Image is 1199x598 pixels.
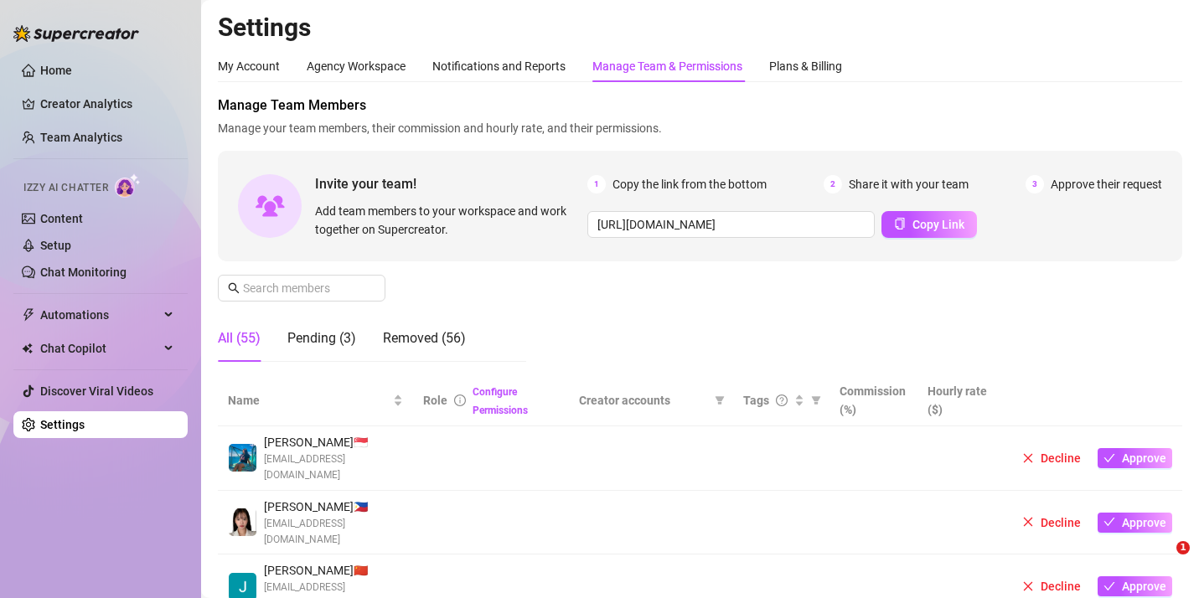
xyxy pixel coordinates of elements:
span: Automations [40,302,159,328]
span: 2 [824,175,842,193]
button: Copy Link [881,211,977,238]
div: Removed (56) [383,328,466,348]
a: Chat Monitoring [40,265,127,279]
span: [EMAIL_ADDRESS][DOMAIN_NAME] [264,516,403,548]
a: Content [40,212,83,225]
span: [EMAIL_ADDRESS][DOMAIN_NAME] [264,451,403,483]
span: Chat Copilot [40,335,159,362]
span: Manage Team Members [218,95,1182,116]
span: [PERSON_NAME] 🇨🇳 [264,561,403,580]
img: Haydee Joy Gentiles [229,444,256,472]
button: Approve [1098,513,1172,533]
th: Commission (%) [829,375,917,426]
span: filter [711,388,728,413]
span: Approve their request [1051,175,1162,193]
span: Approve [1122,516,1166,529]
span: [PERSON_NAME] 🇵🇭 [264,497,403,516]
span: question-circle [776,394,788,406]
a: Home [40,64,72,77]
span: close [1022,516,1034,528]
th: Name [218,375,413,426]
span: 1 [1176,541,1190,554]
img: Chat Copilot [22,343,33,354]
span: thunderbolt [22,308,35,322]
span: filter [808,388,824,413]
span: Role [423,394,447,407]
span: Creator accounts [579,391,708,410]
a: Discover Viral Videos [40,384,153,398]
a: Setup [40,239,71,252]
span: close [1022,452,1034,464]
span: Copy Link [912,218,964,231]
span: Share it with your team [849,175,969,193]
img: logo-BBDzfeDw.svg [13,25,139,42]
img: Anne Margarett Rodriguez [229,508,256,536]
img: AI Chatter [115,173,141,198]
div: My Account [218,57,280,75]
iframe: Intercom live chat [1142,541,1182,581]
span: [PERSON_NAME] 🇸🇬 [264,433,403,451]
span: Add team members to your workspace and work together on Supercreator. [315,202,581,239]
span: search [228,282,240,294]
span: Invite your team! [315,173,587,194]
th: Hourly rate ($) [917,375,1005,426]
span: info-circle [454,394,466,406]
span: check [1103,516,1115,528]
div: Pending (3) [287,328,356,348]
span: filter [715,395,725,405]
input: Search members [243,279,362,297]
a: Creator Analytics [40,90,174,117]
span: Name [228,391,390,410]
div: Notifications and Reports [432,57,566,75]
span: Tags [743,391,769,410]
div: Plans & Billing [769,57,842,75]
button: Decline [1016,576,1088,596]
span: check [1103,452,1115,464]
span: copy [894,218,906,229]
span: Decline [1041,516,1081,529]
span: Copy the link from the bottom [612,175,767,193]
div: Agency Workspace [307,57,406,75]
span: 1 [587,175,606,193]
a: Configure Permissions [473,386,528,416]
span: check [1103,580,1115,592]
div: Manage Team & Permissions [592,57,742,75]
span: Izzy AI Chatter [23,180,108,196]
a: Team Analytics [40,131,122,144]
button: Decline [1016,513,1088,533]
button: Approve [1098,448,1172,468]
h2: Settings [218,12,1182,44]
span: 3 [1026,175,1044,193]
span: Manage your team members, their commission and hourly rate, and their permissions. [218,119,1182,137]
span: Decline [1041,580,1081,593]
button: Decline [1016,448,1088,468]
span: close [1022,580,1034,592]
div: All (55) [218,328,261,348]
span: Approve [1122,451,1166,465]
span: filter [811,395,821,405]
button: Approve [1098,576,1172,596]
span: Approve [1122,580,1166,593]
a: Settings [40,418,85,431]
span: Decline [1041,451,1081,465]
